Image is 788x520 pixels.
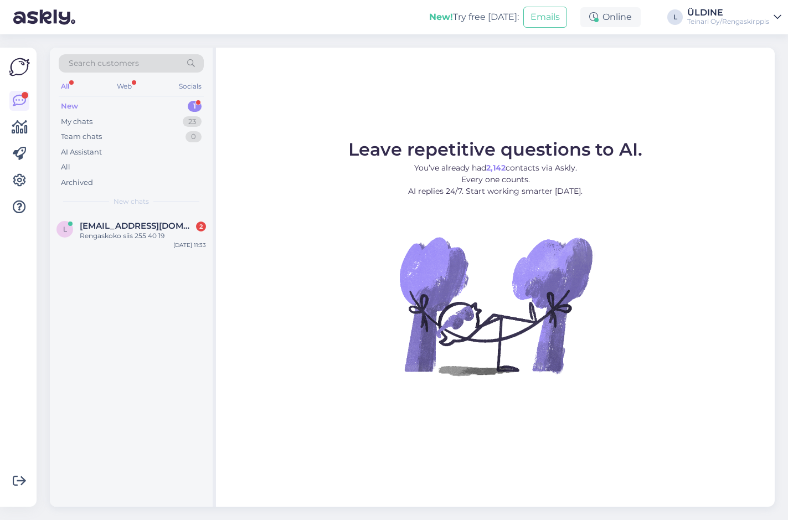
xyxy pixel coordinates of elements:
span: l [63,225,67,233]
div: New [61,101,78,112]
div: Archived [61,177,93,188]
div: Try free [DATE]: [429,11,519,24]
div: AI Assistant [61,147,102,158]
div: All [59,79,71,94]
a: ÜLDINETeinari Oy/Rengaskirppis [687,8,781,26]
div: Online [580,7,641,27]
span: lauri.juutilainen@gmail.com [80,221,195,231]
div: ÜLDINE [687,8,769,17]
div: Team chats [61,131,102,142]
img: Askly Logo [9,56,30,78]
div: My chats [61,116,92,127]
img: No Chat active [396,206,595,405]
span: New chats [114,197,149,207]
b: New! [429,12,453,22]
div: All [61,162,70,173]
div: 23 [183,116,202,127]
div: Rengaskoko siis 255 40 19 [80,231,206,241]
div: [DATE] 11:33 [173,241,206,249]
p: You’ve already had contacts via Askly. Every one counts. AI replies 24/7. Start working smarter [... [348,162,642,197]
span: Leave repetitive questions to AI. [348,138,642,160]
div: 1 [188,101,202,112]
div: 2 [196,222,206,231]
div: L [667,9,683,25]
div: Socials [177,79,204,94]
span: Search customers [69,58,139,69]
div: Teinari Oy/Rengaskirppis [687,17,769,26]
div: Web [115,79,134,94]
div: 0 [186,131,202,142]
button: Emails [523,7,567,28]
b: 2,142 [486,163,506,173]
